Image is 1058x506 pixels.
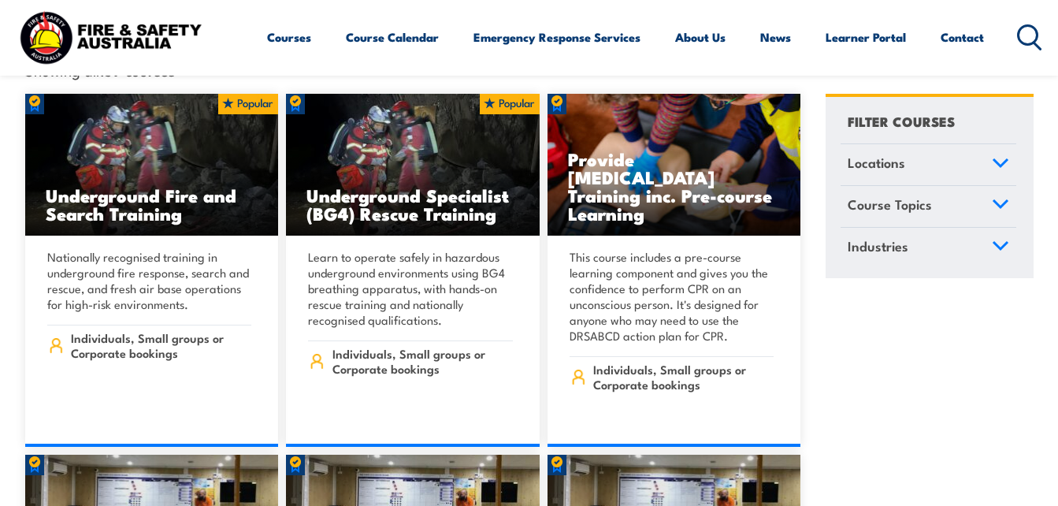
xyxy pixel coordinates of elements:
[760,18,791,56] a: News
[675,18,726,56] a: About Us
[25,94,279,236] a: Underground Fire and Search Training
[848,194,932,215] span: Course Topics
[25,94,279,236] img: Underground mine rescue
[826,18,906,56] a: Learner Portal
[593,362,774,392] span: Individuals, Small groups or Corporate bookings
[267,18,311,56] a: Courses
[570,249,774,344] p: This course includes a pre-course learning component and gives you the confidence to perform CPR ...
[841,144,1016,185] a: Locations
[346,18,439,56] a: Course Calendar
[841,228,1016,269] a: Industries
[848,236,908,257] span: Industries
[286,94,540,236] a: Underground Specialist (BG4) Rescue Training
[548,94,801,236] a: Provide [MEDICAL_DATA] Training inc. Pre-course Learning
[548,94,801,236] img: Low Voltage Rescue and Provide CPR
[473,18,640,56] a: Emergency Response Services
[848,110,955,132] h4: FILTER COURSES
[308,249,513,328] p: Learn to operate safely in hazardous underground environments using BG4 breathing apparatus, with...
[25,61,175,78] span: Showing all
[46,186,258,222] h3: Underground Fire and Search Training
[848,152,905,173] span: Locations
[332,346,513,376] span: Individuals, Small groups or Corporate bookings
[841,186,1016,227] a: Course Topics
[71,330,251,360] span: Individuals, Small groups or Corporate bookings
[286,94,540,236] img: Underground mine rescue
[47,249,252,312] p: Nationally recognised training in underground fire response, search and rescue, and fresh air bas...
[568,150,781,222] h3: Provide [MEDICAL_DATA] Training inc. Pre-course Learning
[941,18,984,56] a: Contact
[306,186,519,222] h3: Underground Specialist (BG4) Rescue Training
